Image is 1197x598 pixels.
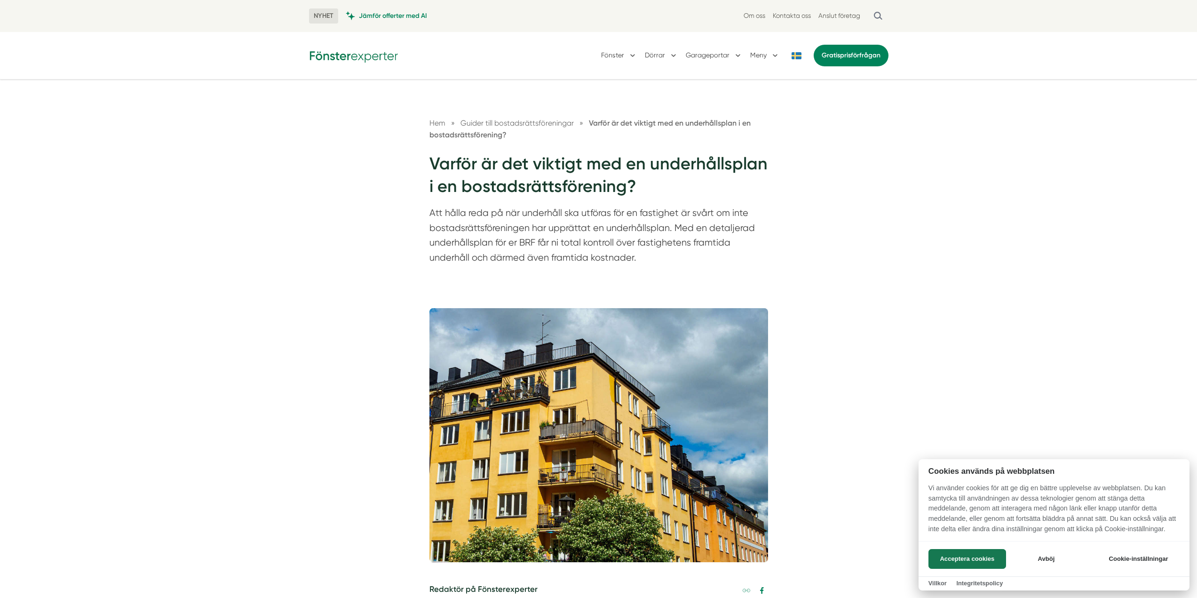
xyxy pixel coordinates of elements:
p: Vi använder cookies för att ge dig en bättre upplevelse av webbplatsen. Du kan samtycka till anvä... [919,483,1189,541]
button: Avböj [1009,549,1084,569]
a: Villkor [928,580,947,587]
button: Cookie-inställningar [1097,549,1180,569]
button: Acceptera cookies [928,549,1006,569]
h2: Cookies används på webbplatsen [919,467,1189,476]
a: Integritetspolicy [956,580,1003,587]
